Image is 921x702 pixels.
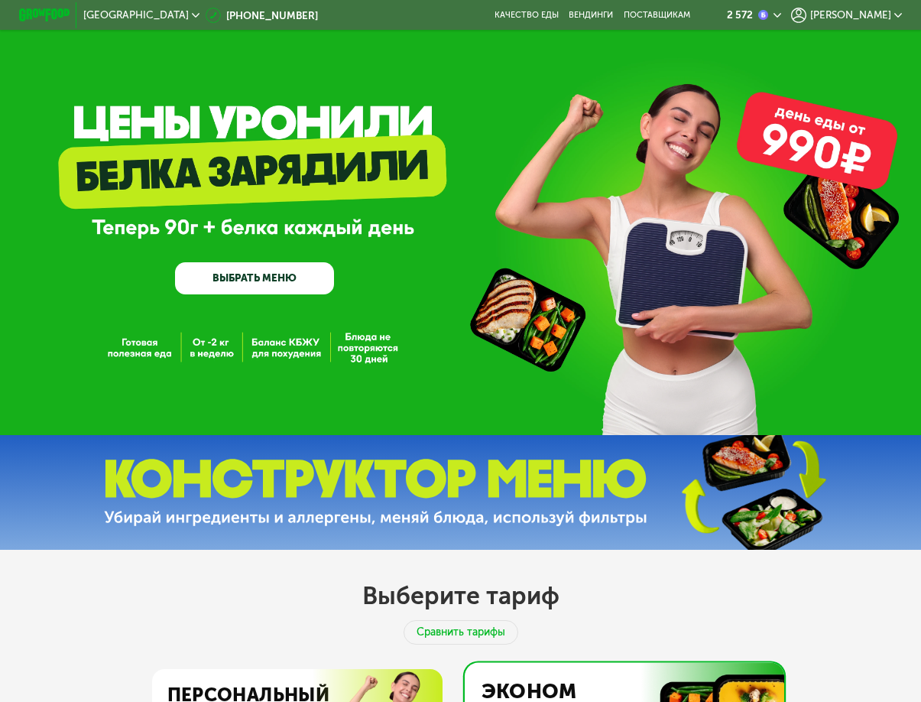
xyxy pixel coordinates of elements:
a: ВЫБРАТЬ МЕНЮ [175,262,334,294]
a: [PHONE_NUMBER] [206,8,318,23]
a: Вендинги [569,10,613,20]
div: 2 572 [727,10,753,20]
div: Сравнить тарифы [404,620,518,645]
h2: Выберите тариф [362,580,559,611]
span: [GEOGRAPHIC_DATA] [83,10,189,20]
span: [PERSON_NAME] [810,10,891,20]
div: поставщикам [624,10,690,20]
a: Качество еды [495,10,559,20]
